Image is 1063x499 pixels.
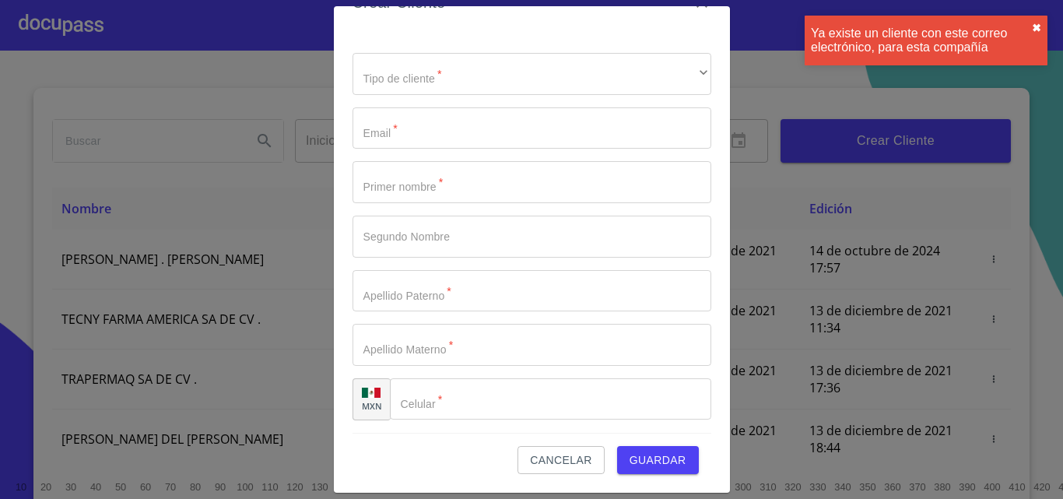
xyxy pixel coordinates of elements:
[630,451,686,470] span: Guardar
[617,446,699,475] button: Guardar
[517,446,604,475] button: Cancelar
[530,451,591,470] span: Cancelar
[362,388,381,399] img: R93DlvwvvjP9fbrDwZeCRYBHk45OWMq+AAOlFVsxT89f82nwPLnD58IP7+ANJEaWYhP0Tx8kkA0WlQMPQsAAgwAOmBj20AXj6...
[353,53,711,95] div: ​
[811,26,1032,54] div: Ya existe un cliente con este correo electrónico, para esta compañía
[362,400,382,412] p: MXN
[1032,22,1041,34] button: close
